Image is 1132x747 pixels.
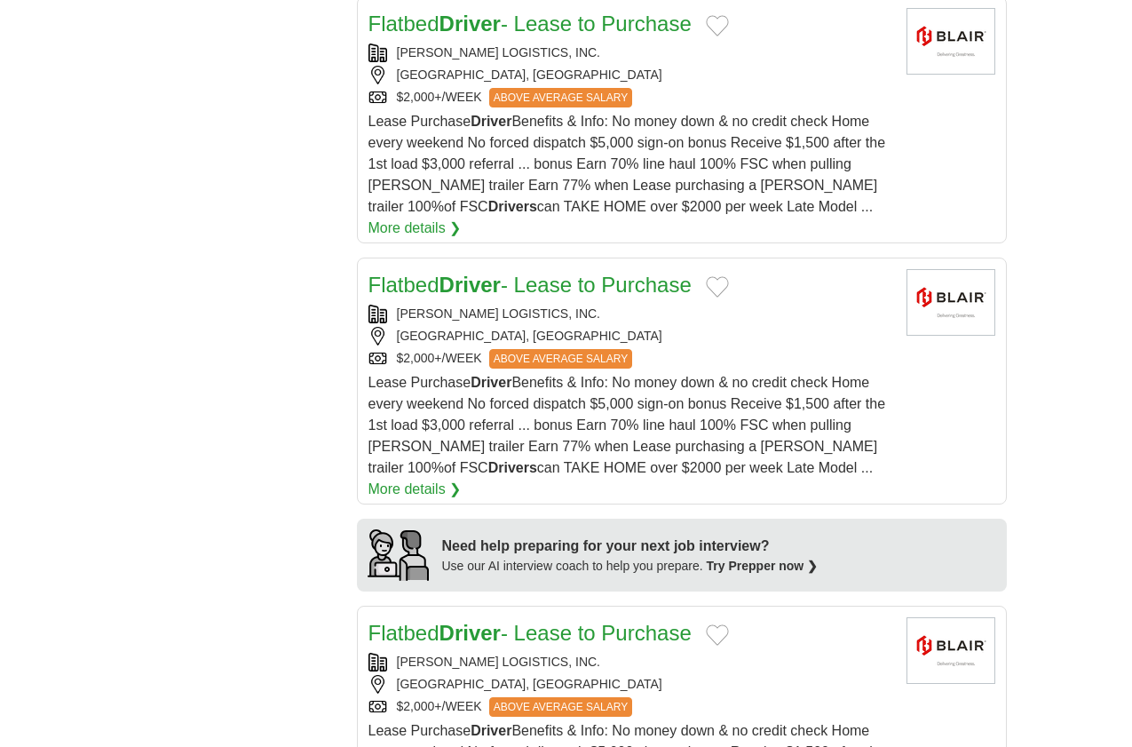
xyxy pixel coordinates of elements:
div: $2,000+/WEEK [368,349,892,369]
strong: Drivers [488,460,537,475]
strong: Driver [439,273,501,297]
div: Need help preparing for your next job interview? [442,536,819,557]
strong: Driver [471,723,511,738]
div: $2,000+/WEEK [368,88,892,107]
a: FlatbedDriver- Lease to Purchase [368,273,692,297]
a: [PERSON_NAME] LOGISTICS, INC. [397,45,601,60]
span: ABOVE AVERAGE SALARY [489,349,633,369]
img: Blair Logistics logo [906,617,995,684]
div: [GEOGRAPHIC_DATA], [GEOGRAPHIC_DATA] [368,675,892,694]
a: FlatbedDriver- Lease to Purchase [368,12,692,36]
strong: Driver [471,114,511,129]
strong: Driver [471,375,511,390]
div: [GEOGRAPHIC_DATA], [GEOGRAPHIC_DATA] [368,327,892,346]
a: More details ❯ [368,218,462,239]
span: ABOVE AVERAGE SALARY [489,697,633,717]
strong: Driver [439,621,501,645]
strong: Drivers [488,199,537,214]
span: Lease Purchase Benefits & Info: No money down & no credit check Home every weekend No forced disp... [368,375,886,475]
img: Blair Logistics logo [906,269,995,336]
strong: Driver [439,12,501,36]
img: Blair Logistics logo [906,8,995,75]
a: [PERSON_NAME] LOGISTICS, INC. [397,306,601,321]
a: [PERSON_NAME] LOGISTICS, INC. [397,655,601,669]
div: [GEOGRAPHIC_DATA], [GEOGRAPHIC_DATA] [368,66,892,84]
span: Lease Purchase Benefits & Info: No money down & no credit check Home every weekend No forced disp... [368,114,886,214]
button: Add to favorite jobs [706,276,729,298]
a: FlatbedDriver- Lease to Purchase [368,621,692,645]
button: Add to favorite jobs [706,624,729,646]
div: $2,000+/WEEK [368,697,892,717]
span: ABOVE AVERAGE SALARY [489,88,633,107]
button: Add to favorite jobs [706,15,729,36]
div: Use our AI interview coach to help you prepare. [442,557,819,576]
a: Try Prepper now ❯ [707,559,819,573]
a: More details ❯ [368,479,462,500]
